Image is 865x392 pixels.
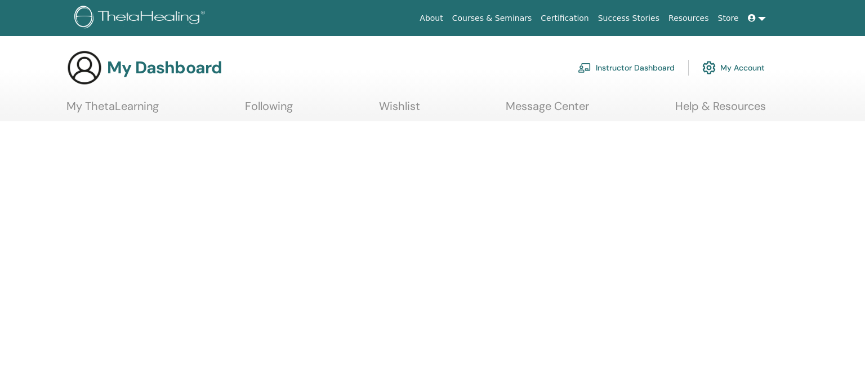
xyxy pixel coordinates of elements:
[379,99,420,121] a: Wishlist
[675,99,766,121] a: Help & Resources
[594,8,664,29] a: Success Stories
[578,55,675,80] a: Instructor Dashboard
[702,55,765,80] a: My Account
[664,8,714,29] a: Resources
[578,63,591,73] img: chalkboard-teacher.svg
[506,99,589,121] a: Message Center
[702,58,716,77] img: cog.svg
[107,58,222,78] h3: My Dashboard
[448,8,537,29] a: Courses & Seminars
[536,8,593,29] a: Certification
[714,8,743,29] a: Store
[245,99,293,121] a: Following
[66,50,102,86] img: generic-user-icon.jpg
[415,8,447,29] a: About
[66,99,159,121] a: My ThetaLearning
[74,6,209,31] img: logo.png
